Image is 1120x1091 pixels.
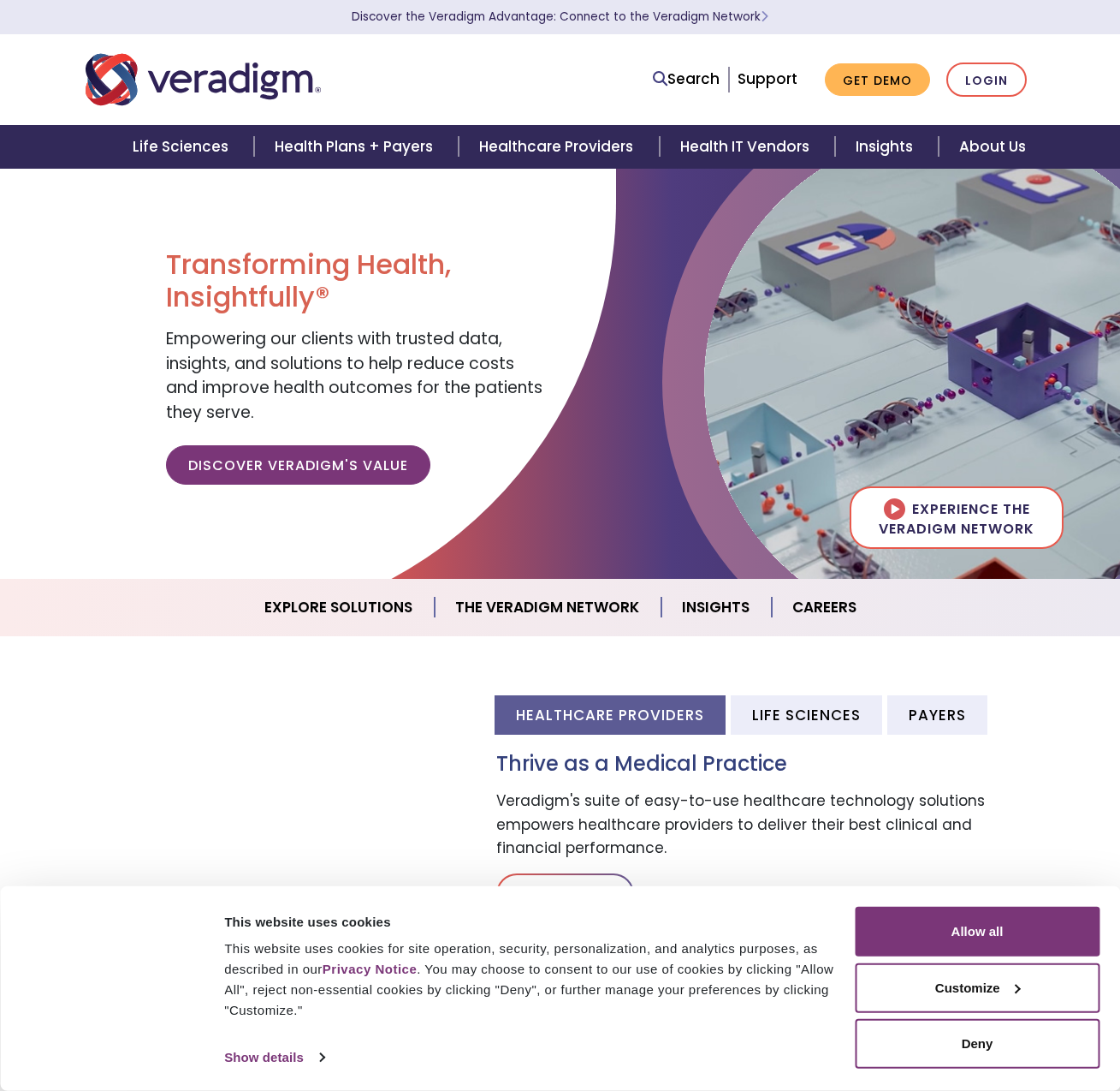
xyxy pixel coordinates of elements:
[459,125,659,169] a: Healthcare Providers
[352,9,768,25] a: Discover the Veradigm Advantage: Connect to the Veradigm NetworkLearn More
[855,907,1099,957] button: Allow all
[224,1045,323,1070] a: Show details
[495,695,726,734] li: Healthcare Providers
[86,51,321,108] img: Veradigm logo
[731,695,882,734] li: Life Sciences
[496,790,1035,860] p: Veradigm's suite of easy-to-use healthcare technology solutions empowers healthcare providers to ...
[939,125,1046,169] a: About Us
[224,911,835,932] div: This website uses cookies
[244,586,435,629] a: Explore Solutions
[166,327,542,424] span: Empowering our clients with trusted data, insights, and solutions to help reduce costs and improv...
[855,963,1099,1012] button: Customize
[738,69,797,89] a: Support
[772,586,877,629] a: Careers
[435,586,661,629] a: The Veradigm Network
[855,1019,1099,1069] button: Deny
[946,63,1027,98] a: Login
[660,125,835,169] a: Health IT Vendors
[825,63,930,97] a: Get Demo
[166,445,430,485] a: Discover Veradigm's Value
[254,125,459,169] a: Health Plans + Payers
[653,68,720,91] a: Search
[661,586,772,629] a: Insights
[496,873,634,915] a: Learn More
[835,125,939,169] a: Insights
[887,695,987,734] li: Payers
[496,752,1035,777] h3: Thrive as a Medical Practice
[224,939,835,1021] div: This website uses cookies for site operation, security, personalization, and analytics purposes, ...
[112,125,254,169] a: Life Sciences
[323,962,417,976] a: Privacy Notice
[166,248,547,314] h1: Transforming Health, Insightfully®
[761,9,768,25] span: Learn More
